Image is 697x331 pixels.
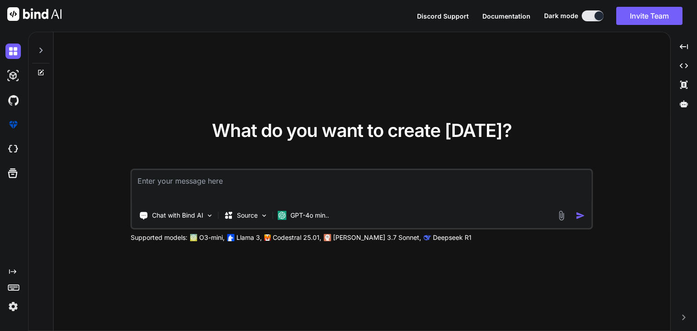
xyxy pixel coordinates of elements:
[324,234,331,241] img: claude
[7,7,62,21] img: Bind AI
[236,233,262,242] p: Llama 3,
[5,299,21,314] img: settings
[424,234,431,241] img: claude
[278,211,287,220] img: GPT-4o mini
[199,233,225,242] p: O3-mini,
[260,212,268,219] img: Pick Models
[5,68,21,83] img: darkAi-studio
[265,234,271,241] img: Mistral-AI
[5,92,21,108] img: githubDark
[237,211,258,220] p: Source
[273,233,321,242] p: Codestral 25.01,
[5,141,21,157] img: cloudideIcon
[227,234,235,241] img: Llama2
[131,233,187,242] p: Supported models:
[290,211,329,220] p: GPT-4o min..
[556,210,567,221] img: attachment
[190,234,197,241] img: GPT-4
[482,11,530,21] button: Documentation
[433,233,471,242] p: Deepseek R1
[5,117,21,132] img: premium
[333,233,421,242] p: [PERSON_NAME] 3.7 Sonnet,
[212,119,512,141] span: What do you want to create [DATE]?
[576,211,585,220] img: icon
[417,11,469,21] button: Discord Support
[206,212,214,219] img: Pick Tools
[5,44,21,59] img: darkChat
[417,12,469,20] span: Discord Support
[152,211,203,220] p: Chat with Bind AI
[482,12,530,20] span: Documentation
[616,7,682,25] button: Invite Team
[544,11,578,20] span: Dark mode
